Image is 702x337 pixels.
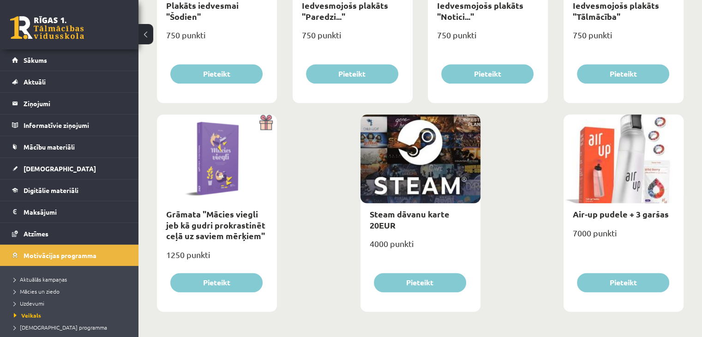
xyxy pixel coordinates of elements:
[12,93,127,114] a: Ziņojumi
[14,276,67,283] span: Aktuālās kampaņas
[374,273,466,292] button: Pieteikt
[441,64,534,84] button: Pieteikt
[157,27,277,50] div: 750 punkti
[24,56,47,64] span: Sākums
[12,136,127,157] a: Mācību materiāli
[577,64,669,84] button: Pieteikt
[24,186,78,194] span: Digitālie materiāli
[157,247,277,270] div: 1250 punkti
[10,16,84,39] a: Rīgas 1. Tālmācības vidusskola
[12,223,127,244] a: Atzīmes
[306,64,398,84] button: Pieteikt
[428,27,548,50] div: 750 punkti
[24,143,75,151] span: Mācību materiāli
[360,236,480,259] div: 4000 punkti
[12,49,127,71] a: Sākums
[14,288,60,295] span: Mācies un ziedo
[170,273,263,292] button: Pieteikt
[577,273,669,292] button: Pieteikt
[24,78,46,86] span: Aktuāli
[170,64,263,84] button: Pieteikt
[24,114,127,136] legend: Informatīvie ziņojumi
[12,201,127,223] a: Maksājumi
[256,114,277,130] img: Dāvana ar pārsteigumu
[12,245,127,266] a: Motivācijas programma
[12,158,127,179] a: [DEMOGRAPHIC_DATA]
[12,71,127,92] a: Aktuāli
[564,225,684,248] div: 7000 punkti
[12,114,127,136] a: Informatīvie ziņojumi
[14,287,129,295] a: Mācies un ziedo
[24,93,127,114] legend: Ziņojumi
[24,201,127,223] legend: Maksājumi
[573,209,669,219] a: Air-up pudele + 3 garšas
[14,324,107,331] span: [DEMOGRAPHIC_DATA] programma
[14,300,44,307] span: Uzdevumi
[370,209,450,230] a: Steam dāvanu karte 20EUR
[14,275,129,283] a: Aktuālās kampaņas
[14,323,129,331] a: [DEMOGRAPHIC_DATA] programma
[14,311,129,319] a: Veikals
[14,299,129,307] a: Uzdevumi
[293,27,413,50] div: 750 punkti
[24,229,48,238] span: Atzīmes
[166,209,265,241] a: Grāmata "Mācies viegli jeb kā gudri prokrastinēt ceļā uz saviem mērķiem"
[12,180,127,201] a: Digitālie materiāli
[24,164,96,173] span: [DEMOGRAPHIC_DATA]
[14,312,41,319] span: Veikals
[564,27,684,50] div: 750 punkti
[24,251,96,259] span: Motivācijas programma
